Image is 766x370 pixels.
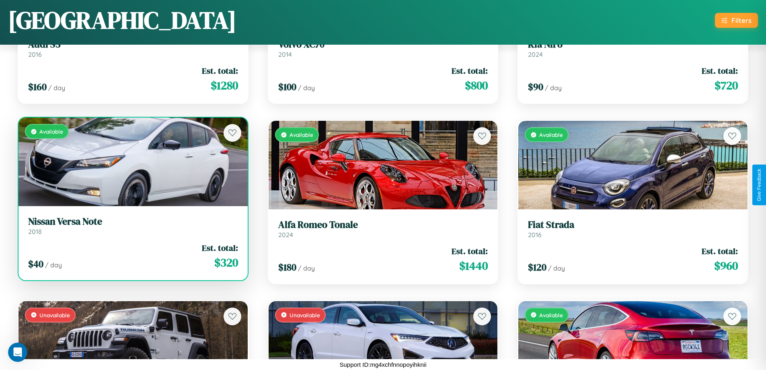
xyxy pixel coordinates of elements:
[211,77,238,93] span: $ 1280
[452,245,488,257] span: Est. total:
[528,39,738,50] h3: Kia Niro
[278,260,296,274] span: $ 180
[528,50,543,58] span: 2024
[459,258,488,274] span: $ 1440
[202,65,238,76] span: Est. total:
[48,84,65,92] span: / day
[214,254,238,271] span: $ 320
[8,343,27,362] iframe: Intercom live chat
[545,84,562,92] span: / day
[731,16,752,25] div: Filters
[39,312,70,318] span: Unavailable
[528,260,546,274] span: $ 120
[715,77,738,93] span: $ 720
[28,257,43,271] span: $ 40
[715,13,758,28] button: Filters
[45,261,62,269] span: / day
[28,227,42,236] span: 2018
[278,39,488,58] a: Volvo XC702014
[28,80,47,93] span: $ 160
[290,131,313,138] span: Available
[528,80,543,93] span: $ 90
[278,231,293,239] span: 2024
[528,39,738,58] a: Kia Niro2024
[702,245,738,257] span: Est. total:
[298,264,315,272] span: / day
[28,216,238,227] h3: Nissan Versa Note
[548,264,565,272] span: / day
[298,84,315,92] span: / day
[278,219,488,231] h3: Alfa Romeo Tonale
[528,219,738,239] a: Fiat Strada2016
[340,359,427,370] p: Support ID: mg4xchfnnopoyihknii
[756,169,762,201] div: Give Feedback
[28,39,238,58] a: Audi S32016
[539,131,563,138] span: Available
[8,4,236,37] h1: [GEOGRAPHIC_DATA]
[539,312,563,318] span: Available
[452,65,488,76] span: Est. total:
[702,65,738,76] span: Est. total:
[28,50,42,58] span: 2016
[202,242,238,254] span: Est. total:
[278,39,488,50] h3: Volvo XC70
[714,258,738,274] span: $ 960
[28,216,238,236] a: Nissan Versa Note2018
[278,80,296,93] span: $ 100
[278,50,292,58] span: 2014
[278,219,488,239] a: Alfa Romeo Tonale2024
[528,231,542,239] span: 2016
[465,77,488,93] span: $ 800
[528,219,738,231] h3: Fiat Strada
[28,39,238,50] h3: Audi S3
[39,128,63,135] span: Available
[290,312,320,318] span: Unavailable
